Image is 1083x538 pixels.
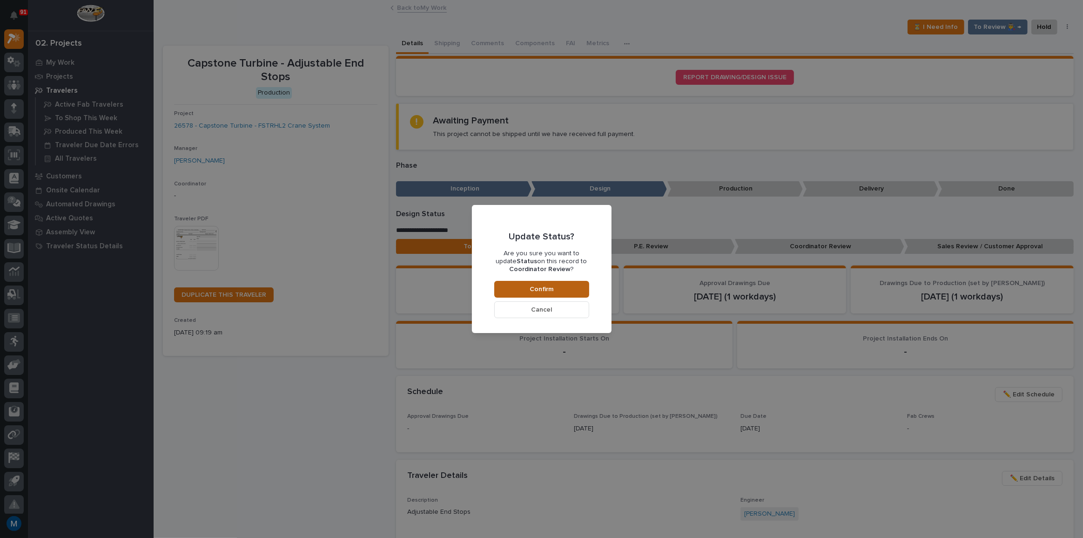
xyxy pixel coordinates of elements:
[494,250,589,273] p: Are you sure you want to update on this record to ?
[531,306,552,314] span: Cancel
[494,281,589,298] button: Confirm
[509,231,574,242] p: Update Status?
[530,285,553,293] span: Confirm
[494,301,589,318] button: Cancel
[510,266,571,272] b: Coordinator Review
[517,258,538,265] b: Status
